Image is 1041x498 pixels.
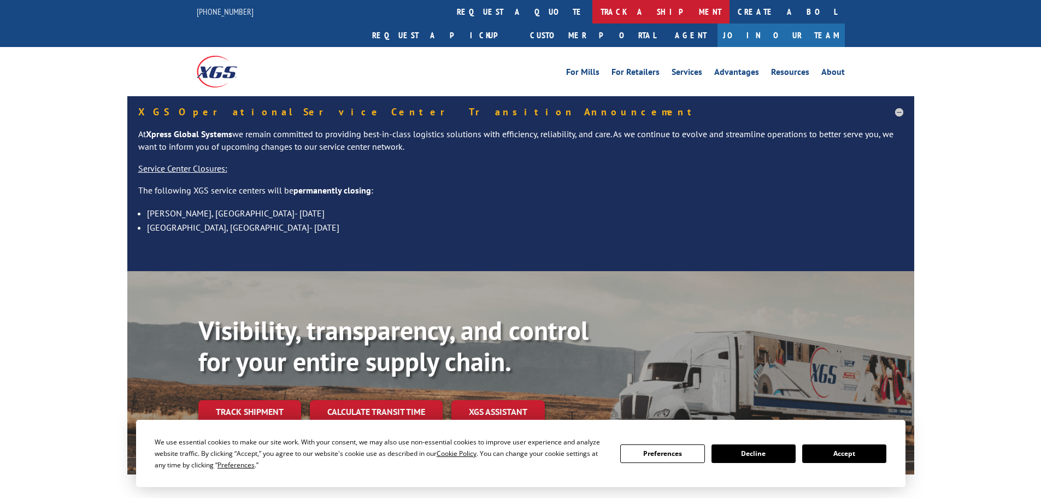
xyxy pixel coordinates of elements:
[611,68,660,80] a: For Retailers
[147,220,903,235] li: [GEOGRAPHIC_DATA], [GEOGRAPHIC_DATA]- [DATE]
[717,24,845,47] a: Join Our Team
[711,444,796,463] button: Decline
[136,420,905,487] div: Cookie Consent Prompt
[821,68,845,80] a: About
[451,400,545,424] a: XGS ASSISTANT
[522,24,664,47] a: Customer Portal
[310,400,443,424] a: Calculate transit time
[293,185,371,196] strong: permanently closing
[138,128,903,163] p: At we remain committed to providing best-in-class logistics solutions with efficiency, reliabilit...
[664,24,717,47] a: Agent
[771,68,809,80] a: Resources
[197,6,254,17] a: [PHONE_NUMBER]
[672,68,702,80] a: Services
[620,444,704,463] button: Preferences
[198,313,589,379] b: Visibility, transparency, and control for your entire supply chain.
[714,68,759,80] a: Advantages
[155,436,607,471] div: We use essential cookies to make our site work. With your consent, we may also use non-essential ...
[198,400,301,423] a: Track shipment
[217,460,255,470] span: Preferences
[566,68,599,80] a: For Mills
[364,24,522,47] a: Request a pickup
[147,206,903,220] li: [PERSON_NAME], [GEOGRAPHIC_DATA]- [DATE]
[138,163,227,174] u: Service Center Closures:
[138,107,903,117] h5: XGS Operational Service Center Transition Announcement
[146,128,232,139] strong: Xpress Global Systems
[437,449,477,458] span: Cookie Policy
[802,444,886,463] button: Accept
[138,184,903,206] p: The following XGS service centers will be :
